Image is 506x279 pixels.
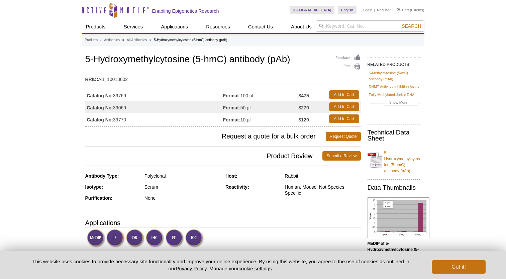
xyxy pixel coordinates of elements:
[185,229,204,248] img: Immunocytochemistry Validated
[223,93,240,99] strong: Format:
[316,20,424,32] input: Keyword, Cat. No.
[85,113,223,125] td: 39770
[223,89,299,101] td: 100 µl
[290,6,335,14] a: [GEOGRAPHIC_DATA]
[85,151,323,161] span: Product Review
[85,173,119,179] strong: Antibody Type:
[368,241,419,258] b: MeDIP of 5-Hydroxymethylcytosine (5-hmC) pAb.
[397,6,424,14] li: (0 items)
[176,266,206,271] a: Privacy Policy
[87,229,105,248] img: Methyl-DNA Immunoprecipitation Validated
[326,132,361,141] a: Request Quote
[285,184,361,196] div: Human, Mouse, Not Species Specific
[85,218,361,228] h3: Applications
[374,6,375,14] li: |
[238,266,272,271] button: cookie settings
[223,101,299,113] td: 50 µl
[146,229,164,248] img: Immunohistochemistry Validated
[120,20,147,33] a: Services
[368,241,421,271] p: (Click image to enlarge and see details.)
[299,93,309,99] strong: $475
[127,37,147,43] a: All Antibodies
[85,132,326,141] span: Request a quote for a bulk order
[21,258,421,272] p: This website uses cookies to provide necessary site functionality and improve your online experie...
[402,23,421,29] span: Search
[336,63,361,71] a: Print
[299,117,309,123] strong: $120
[85,72,361,83] td: AB_10013602
[369,92,415,98] a: Fully Methylated Jurkat DNA
[104,37,120,43] a: Antibodies
[285,173,361,179] div: Rabbit
[152,8,219,14] h2: Enabling Epigenetics Research
[329,102,359,111] a: Add to Cart
[144,173,220,179] div: Polyclonal
[87,93,113,99] strong: Catalog No:
[223,117,240,123] strong: Format:
[87,105,113,111] strong: Catalog No:
[82,20,110,33] a: Products
[144,184,220,190] div: Serum
[368,146,421,174] a: 5-Hydroxymethylcytosine (5-hmC) antibody (pAb)
[400,23,423,29] button: Search
[244,20,277,33] a: Contact Us
[85,195,113,201] strong: Purification:
[202,20,234,33] a: Resources
[87,117,113,123] strong: Catalog No:
[85,184,103,190] strong: Isotype:
[363,8,372,12] a: Login
[432,260,485,274] button: Got it!
[85,54,361,66] h1: 5-Hydroxymethylcytosine (5-hmC) antibody (pAb)
[166,229,184,248] img: Flow Cytometry Validated
[100,38,102,42] li: »
[369,70,420,82] a: 5-Methylcytosine (5-mC) antibody (mAb)
[397,8,409,12] a: Cart
[157,20,192,33] a: Applications
[329,90,359,99] a: Add to Cart
[377,8,391,12] a: Register
[338,6,357,14] a: English
[369,99,420,107] a: Show More
[154,38,227,42] li: 5-Hydroxymethylcytosine (5-hmC) antibody (pAb)
[336,54,361,62] a: Feedback
[149,38,151,42] li: »
[322,151,361,161] a: Submit a Review
[122,38,124,42] li: »
[368,129,421,142] h2: Technical Data Sheet
[329,114,359,123] a: Add to Cart
[299,105,309,111] strong: $270
[85,89,223,101] td: 39769
[144,195,220,201] div: None
[225,173,237,179] strong: Host:
[85,37,98,43] a: Products
[106,229,125,248] img: Immunofluorescence Validated
[397,8,400,11] img: Your Cart
[225,184,249,190] strong: Reactivity:
[368,57,421,69] h2: RELATED PRODUCTS
[369,84,420,90] a: DNMT Activity / Inhibition Assay
[223,113,299,125] td: 10 µl
[223,105,240,111] strong: Format:
[85,101,223,113] td: 39069
[126,229,144,248] img: Dot Blot Validated
[287,20,316,33] a: About Us
[85,76,98,82] strong: RRID:
[368,185,421,191] h2: Data Thumbnails
[368,197,429,238] img: 5-Hydroxymethylcytosine (5-hmC) antibody (pAb) tested by MeDIP analysis.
